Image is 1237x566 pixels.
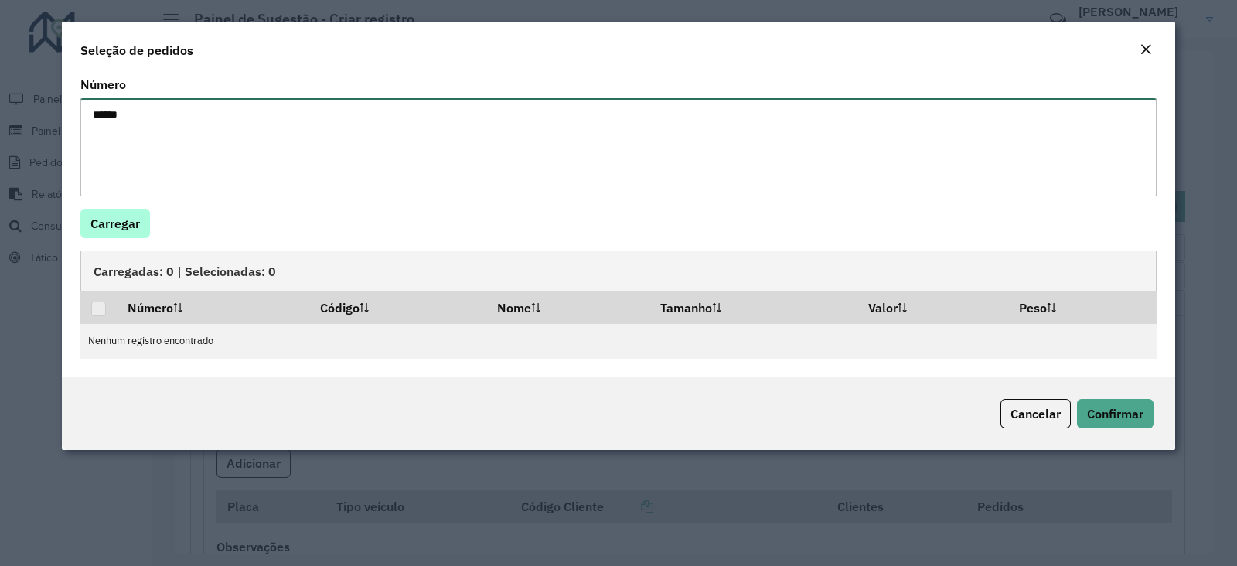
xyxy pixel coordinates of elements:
[80,251,1157,291] div: Carregadas: 0 | Selecionadas: 0
[80,324,1157,359] td: Nenhum registro encontrado
[1140,43,1152,56] em: Fechar
[857,291,1009,323] th: Valor
[117,291,309,323] th: Número
[486,291,649,323] th: Nome
[1087,406,1143,421] span: Confirmar
[1010,406,1061,421] span: Cancelar
[1009,291,1157,323] th: Peso
[80,75,126,94] label: Número
[80,41,193,60] h4: Seleção de pedidos
[309,291,486,323] th: Código
[1135,40,1157,60] button: Close
[649,291,857,323] th: Tamanho
[1000,399,1071,428] button: Cancelar
[80,209,150,238] button: Carregar
[1077,399,1154,428] button: Confirmar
